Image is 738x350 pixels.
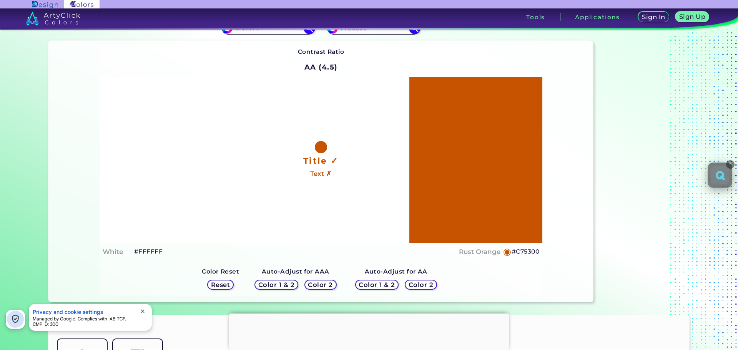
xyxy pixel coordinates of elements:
[680,14,704,20] h5: Sign Up
[298,48,344,55] strong: Contrast Ratio
[301,58,341,75] h2: AA (4.5)
[503,247,512,256] h5: ◉
[361,282,393,287] h5: Color 1 & 2
[459,246,500,257] h4: Rust Orange
[32,1,58,8] img: ArtyClick Design logo
[726,160,735,169] button: Close floating button
[410,282,432,287] h5: Color 2
[260,282,293,287] h5: Color 1 & 2
[643,14,664,20] h5: Sign In
[134,247,163,257] h5: #FFFFFF
[126,247,134,256] h5: ◉
[103,246,123,257] h4: White
[26,12,80,25] img: logo_artyclick_colors_white.svg
[575,14,620,20] h3: Applications
[677,12,707,22] a: Sign Up
[229,314,509,348] iframe: Advertisement
[303,155,339,166] h1: Title ✓
[212,282,229,287] h5: Reset
[310,168,331,179] h4: Text ✗
[262,268,329,275] strong: Auto-Adjust for AAA
[365,268,427,275] strong: Auto-Adjust for AA
[202,268,239,275] strong: Color Reset
[639,12,668,22] a: Sign In
[309,282,332,287] h5: Color 2
[526,14,545,20] h3: Tools
[711,166,729,184] button: Open extension features
[512,247,539,257] h5: #C75300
